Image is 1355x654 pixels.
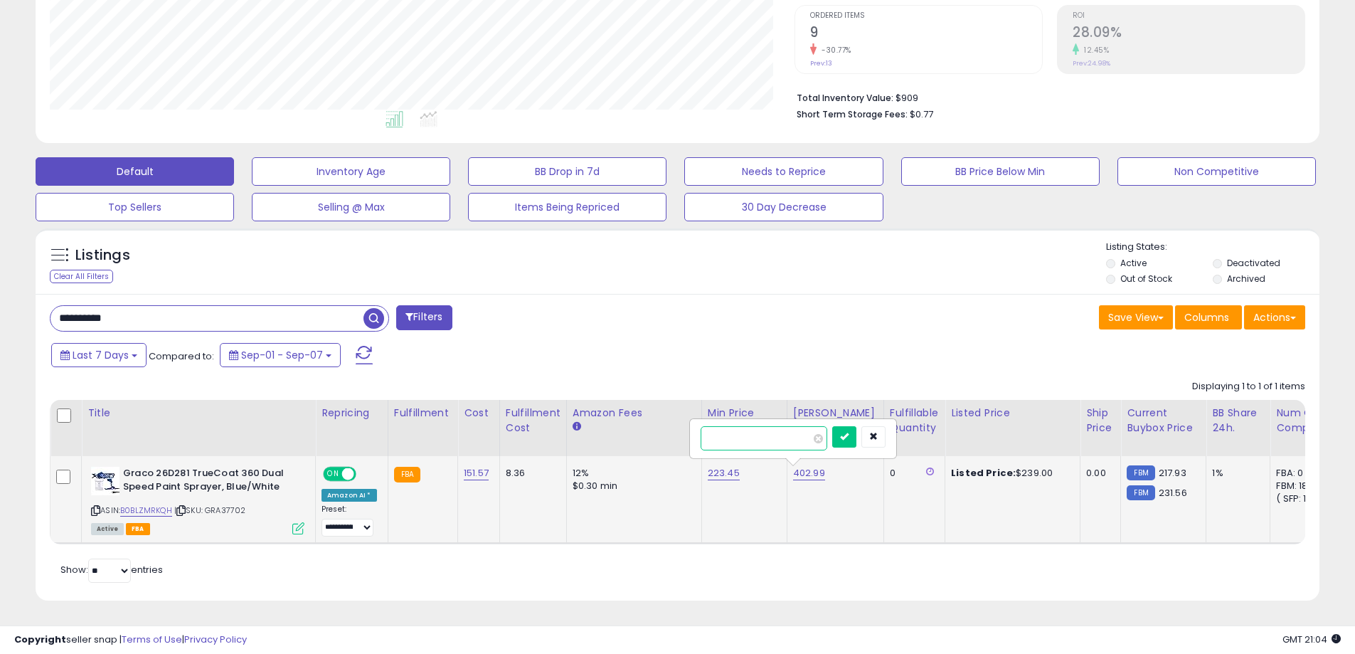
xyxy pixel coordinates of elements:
a: Terms of Use [122,633,182,646]
div: Listed Price [951,406,1074,421]
h2: 28.09% [1073,24,1304,43]
small: Amazon Fees. [573,421,581,433]
div: FBM: 18 [1276,480,1323,492]
span: Compared to: [149,349,214,363]
span: ON [324,468,342,480]
a: 402.99 [793,466,825,480]
label: Active [1120,257,1147,269]
button: Last 7 Days [51,343,147,367]
span: Show: entries [60,563,163,576]
small: Prev: 13 [810,59,832,68]
div: Current Buybox Price [1127,406,1200,436]
small: FBA [394,467,420,482]
div: 0 [890,467,934,480]
div: FBA: 0 [1276,467,1323,480]
div: Repricing [322,406,382,421]
small: FBM [1127,465,1154,480]
div: Clear All Filters [50,270,113,283]
button: Selling @ Max [252,193,450,221]
button: 30 Day Decrease [684,193,883,221]
button: Default [36,157,234,186]
button: Sep-01 - Sep-07 [220,343,341,367]
div: 1% [1212,467,1259,480]
label: Out of Stock [1120,273,1172,285]
div: 12% [573,467,691,480]
button: Top Sellers [36,193,234,221]
div: seller snap | | [14,633,247,647]
span: All listings currently available for purchase on Amazon [91,523,124,535]
span: 2025-09-17 21:04 GMT [1282,633,1341,646]
button: Columns [1175,305,1242,329]
div: ( SFP: 1 ) [1276,492,1323,505]
button: Actions [1244,305,1305,329]
div: Ship Price [1086,406,1115,436]
span: $0.77 [910,107,933,121]
div: Fulfillment [394,406,452,421]
b: Short Term Storage Fees: [797,108,908,120]
label: Deactivated [1227,257,1280,269]
li: $909 [797,88,1295,105]
div: Preset: [322,505,377,537]
div: 8.36 [506,467,556,480]
a: Privacy Policy [184,633,247,646]
div: Title [87,406,309,421]
span: Sep-01 - Sep-07 [241,348,323,362]
span: 217.93 [1159,466,1186,480]
div: Min Price [708,406,781,421]
div: ASIN: [91,467,304,533]
div: BB Share 24h. [1212,406,1264,436]
div: Fulfillable Quantity [890,406,939,436]
div: $0.30 min [573,480,691,492]
small: Prev: 24.98% [1073,59,1110,68]
div: $239.00 [951,467,1069,480]
b: Graco 26D281 TrueCoat 360 Dual Speed Paint Sprayer, Blue/White [123,467,296,497]
button: Items Being Repriced [468,193,666,221]
div: 0.00 [1086,467,1110,480]
span: 231.56 [1159,486,1187,500]
a: 151.57 [464,466,489,480]
button: BB Drop in 7d [468,157,666,186]
small: 12.45% [1079,45,1109,56]
div: Cost [464,406,494,421]
div: [PERSON_NAME] [793,406,878,421]
strong: Copyright [14,633,66,646]
span: ROI [1073,12,1304,20]
small: FBM [1127,485,1154,500]
span: OFF [354,468,377,480]
div: Fulfillment Cost [506,406,560,436]
img: 41TROpXUnSL._SL40_.jpg [91,467,119,495]
span: FBA [126,523,150,535]
button: Inventory Age [252,157,450,186]
button: Filters [396,305,452,330]
div: Amazon Fees [573,406,696,421]
b: Listed Price: [951,466,1016,480]
button: Non Competitive [1117,157,1316,186]
div: Num of Comp. [1276,406,1328,436]
h5: Listings [75,246,130,265]
a: 223.45 [708,466,740,480]
span: Last 7 Days [73,348,129,362]
div: Displaying 1 to 1 of 1 items [1192,380,1305,394]
button: Save View [1099,305,1173,329]
label: Archived [1227,273,1265,285]
b: Total Inventory Value: [797,92,893,104]
div: Amazon AI * [322,489,377,502]
p: Listing States: [1106,241,1319,254]
small: -30.77% [817,45,851,56]
h2: 9 [810,24,1042,43]
span: | SKU: GRA37702 [174,505,246,516]
span: Ordered Items [810,12,1042,20]
button: Needs to Reprice [684,157,883,186]
a: B0BLZMRKQH [120,505,172,517]
span: Columns [1184,310,1229,325]
button: BB Price Below Min [901,157,1100,186]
